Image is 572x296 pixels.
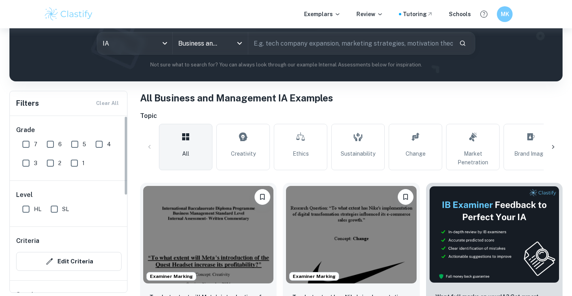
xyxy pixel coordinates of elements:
[406,149,426,158] span: Change
[429,186,559,283] img: Thumbnail
[248,32,453,54] input: E.g. tech company expansion, marketing strategies, motivation theories...
[398,189,413,205] button: Bookmark
[16,98,39,109] h6: Filters
[234,38,245,49] button: Open
[356,10,383,18] p: Review
[16,252,122,271] button: Edit Criteria
[449,10,471,18] a: Schools
[62,205,69,213] span: SL
[58,159,61,167] span: 2
[290,273,339,280] span: Examiner Marking
[16,236,39,246] h6: Criteria
[514,149,546,158] span: Brand Image
[497,6,513,22] button: MK
[16,125,122,135] h6: Grade
[82,159,85,167] span: 1
[83,140,86,149] span: 5
[58,140,62,149] span: 6
[456,37,469,50] button: Search
[286,186,416,283] img: Business and Management IA example thumbnail: To what extent has Nike's implementation
[304,10,341,18] p: Exemplars
[255,189,270,205] button: Bookmark
[231,149,256,158] span: Creativity
[500,10,509,18] h6: MK
[293,149,309,158] span: Ethics
[182,149,189,158] span: All
[16,190,122,200] h6: Level
[140,91,563,105] h1: All Business and Management IA Examples
[147,273,196,280] span: Examiner Marking
[403,10,433,18] a: Tutoring
[44,6,94,22] img: Clastify logo
[34,140,37,149] span: 7
[107,140,111,149] span: 4
[450,149,496,167] span: Market Penetration
[34,159,37,167] span: 3
[16,61,556,69] p: Not sure what to search for? You can always look through our example Internal Assessments below f...
[143,186,273,283] img: Business and Management IA example thumbnail: To what extent will Meta’s introduction
[34,205,41,213] span: HL
[341,149,375,158] span: Sustainability
[97,32,172,54] div: IA
[140,111,563,121] h6: Topic
[477,7,491,21] button: Help and Feedback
